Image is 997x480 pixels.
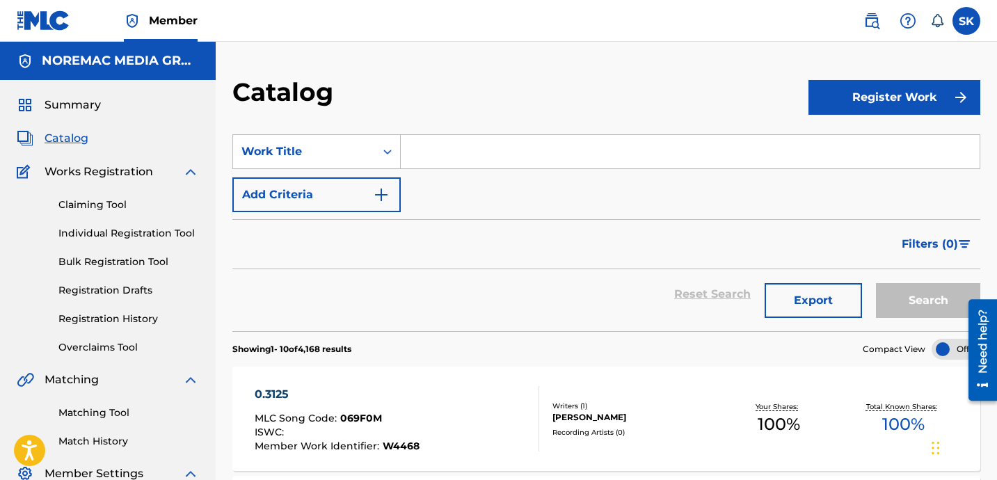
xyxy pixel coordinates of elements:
[863,343,925,355] span: Compact View
[17,130,33,147] img: Catalog
[241,143,367,160] div: Work Title
[552,401,717,411] div: Writers ( 1 )
[255,440,383,452] span: Member Work Identifier :
[863,13,880,29] img: search
[45,130,88,147] span: Catalog
[758,412,800,437] span: 100 %
[765,283,862,318] button: Export
[45,371,99,388] span: Matching
[17,97,101,113] a: SummarySummary
[232,77,340,108] h2: Catalog
[232,134,980,331] form: Search Form
[255,426,287,438] span: ISWC :
[232,367,980,471] a: 0.3125MLC Song Code:069F0MISWC:Member Work Identifier:W4468Writers (1)[PERSON_NAME]Recording Arti...
[232,343,351,355] p: Showing 1 - 10 of 4,168 results
[900,13,916,29] img: help
[902,236,958,253] span: Filters ( 0 )
[58,226,199,241] a: Individual Registration Tool
[232,177,401,212] button: Add Criteria
[58,198,199,212] a: Claiming Tool
[383,440,420,452] span: W4468
[373,186,390,203] img: 9d2ae6d4665cec9f34b9.svg
[808,80,980,115] button: Register Work
[952,7,980,35] div: User Menu
[255,386,420,403] div: 0.3125
[255,412,340,424] span: MLC Song Code :
[893,227,980,262] button: Filters (0)
[552,427,717,438] div: Recording Artists ( 0 )
[58,255,199,269] a: Bulk Registration Tool
[182,371,199,388] img: expand
[927,413,997,480] iframe: Chat Widget
[340,412,382,424] span: 069F0M
[17,10,70,31] img: MLC Logo
[952,89,969,106] img: f7272a7cc735f4ea7f67.svg
[959,240,971,248] img: filter
[17,371,34,388] img: Matching
[58,312,199,326] a: Registration History
[17,130,88,147] a: CatalogCatalog
[124,13,141,29] img: Top Rightsholder
[17,97,33,113] img: Summary
[17,53,33,70] img: Accounts
[958,294,997,406] iframe: Resource Center
[58,283,199,298] a: Registration Drafts
[932,427,940,469] div: Drag
[866,401,941,412] p: Total Known Shares:
[58,406,199,420] a: Matching Tool
[42,53,199,69] h5: NOREMAC MEDIA GROUP
[58,340,199,355] a: Overclaims Tool
[17,163,35,180] img: Works Registration
[858,7,886,35] a: Public Search
[882,412,925,437] span: 100 %
[894,7,922,35] div: Help
[45,97,101,113] span: Summary
[930,14,944,28] div: Notifications
[756,401,801,412] p: Your Shares:
[552,411,717,424] div: [PERSON_NAME]
[149,13,198,29] span: Member
[182,163,199,180] img: expand
[45,163,153,180] span: Works Registration
[58,434,199,449] a: Match History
